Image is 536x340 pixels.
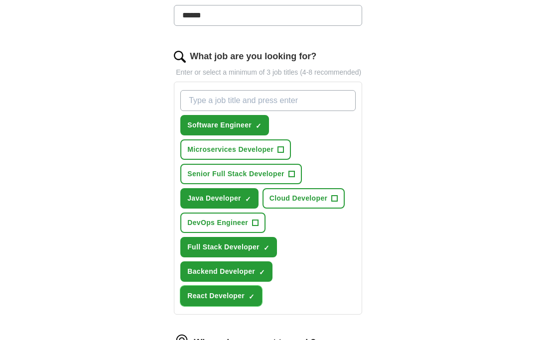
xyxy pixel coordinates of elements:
span: ✓ [245,195,251,203]
button: Software Engineer✓ [180,115,269,135]
button: Microservices Developer [180,139,291,160]
span: React Developer [187,291,245,301]
span: DevOps Engineer [187,218,248,228]
p: Enter or select a minimum of 3 job titles (4-8 recommended) [174,67,362,78]
button: Java Developer✓ [180,188,259,209]
input: Type a job title and press enter [180,90,356,111]
span: Software Engineer [187,120,252,130]
button: Full Stack Developer✓ [180,237,277,257]
span: Full Stack Developer [187,242,260,252]
span: ✓ [259,268,265,276]
button: React Developer✓ [180,286,262,306]
span: Backend Developer [187,266,255,277]
span: Java Developer [187,193,241,204]
button: Cloud Developer [263,188,345,209]
span: Microservices Developer [187,144,273,155]
span: ✓ [256,122,262,130]
label: What job are you looking for? [190,50,316,63]
span: ✓ [264,244,269,252]
img: search.png [174,51,186,63]
span: ✓ [249,293,255,301]
button: Backend Developer✓ [180,261,272,282]
button: Senior Full Stack Developer [180,164,302,184]
span: Senior Full Stack Developer [187,169,284,179]
button: DevOps Engineer [180,213,266,233]
span: Cloud Developer [269,193,328,204]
